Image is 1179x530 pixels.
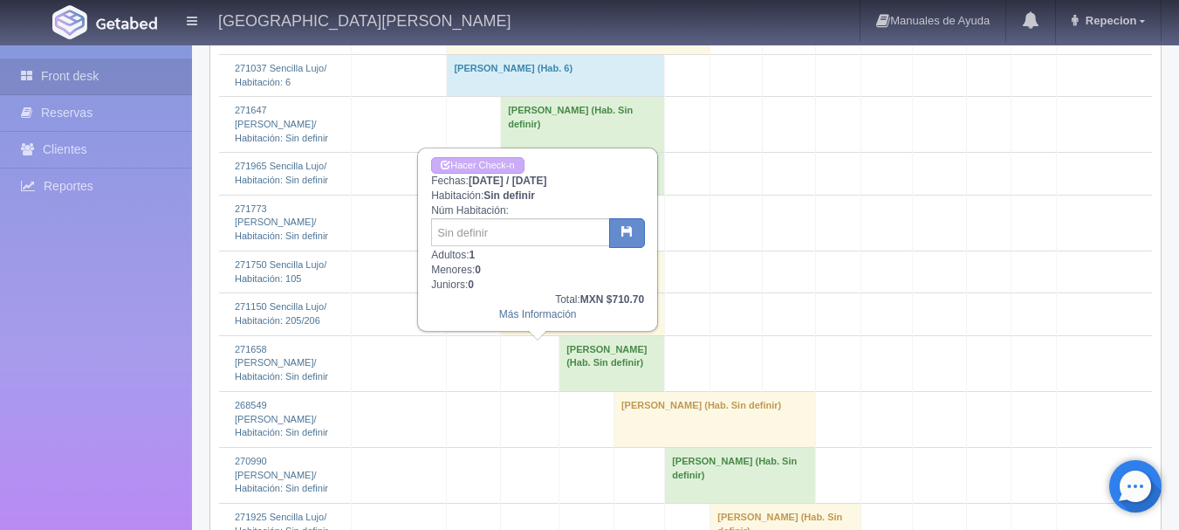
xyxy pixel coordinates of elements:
[235,63,326,87] a: 271037 Sencilla Lujo/Habitación: 6
[499,308,577,320] a: Más Información
[468,279,474,291] b: 0
[419,149,656,330] div: Fechas: Habitación: Núm Habitación: Adultos: Menores: Juniors:
[235,105,328,142] a: 271647 [PERSON_NAME]/Habitación: Sin definir
[431,293,644,307] div: Total:
[235,456,328,493] a: 270990 [PERSON_NAME]/Habitación: Sin definir
[559,335,665,391] td: [PERSON_NAME] (Hab. Sin definir)
[475,264,481,276] b: 0
[235,259,326,284] a: 271750 Sencilla Lujo/Habitación: 105
[235,203,328,241] a: 271773 [PERSON_NAME]/Habitación: Sin definir
[665,447,816,503] td: [PERSON_NAME] (Hab. Sin definir)
[613,391,815,447] td: [PERSON_NAME] (Hab. Sin definir)
[501,97,665,153] td: [PERSON_NAME] (Hab. Sin definir)
[52,5,87,39] img: Getabed
[580,293,644,306] b: MXN $710.70
[469,175,547,187] b: [DATE] / [DATE]
[431,218,610,246] input: Sin definir
[235,301,326,326] a: 271150 Sencilla Lujo/Habitación: 205/206
[447,54,665,96] td: [PERSON_NAME] (Hab. 6)
[235,161,328,185] a: 271965 Sencilla Lujo/Habitación: Sin definir
[235,400,328,437] a: 268549 [PERSON_NAME]/Habitación: Sin definir
[431,157,524,174] a: Hacer Check-in
[483,189,535,202] b: Sin definir
[1081,14,1137,27] span: Repecion
[218,9,511,31] h4: [GEOGRAPHIC_DATA][PERSON_NAME]
[96,17,157,30] img: Getabed
[235,344,328,382] a: 271658 [PERSON_NAME]/Habitación: Sin definir
[470,249,476,261] b: 1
